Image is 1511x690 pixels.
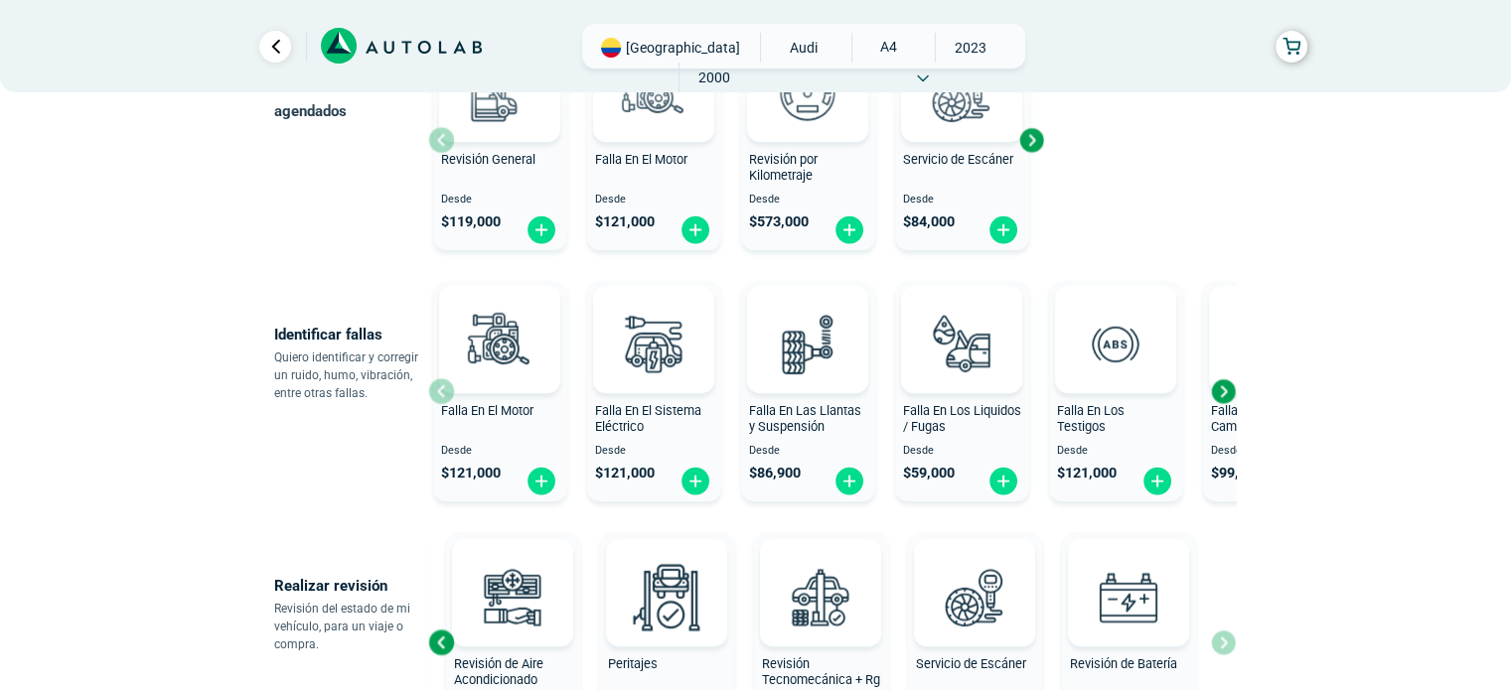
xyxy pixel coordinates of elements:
[526,466,557,496] img: fi_plus-circle2.svg
[426,627,456,657] div: Previous slide
[1226,300,1313,387] img: diagnostic_caja-de-cambios-v3.svg
[1211,465,1263,482] span: $ 99,000
[441,445,559,458] span: Desde
[595,152,687,167] span: Falla En El Motor
[433,281,567,501] button: Falla En El Motor Desde $121,000
[1049,281,1183,501] button: Falla En Los Testigos Desde $121,000
[456,300,543,387] img: diagnostic_engine-v3.svg
[454,656,543,688] span: Revisión de Aire Acondicionado
[595,445,713,458] span: Desde
[833,466,865,496] img: fi_plus-circle2.svg
[769,33,839,63] span: AUDI
[903,194,1021,207] span: Desde
[441,465,501,482] span: $ 121,000
[595,465,655,482] span: $ 121,000
[1057,445,1175,458] span: Desde
[433,30,567,250] button: Revisión General Desde $119,000
[680,214,711,245] img: fi_plus-circle2.svg
[587,281,721,501] button: Falla En El Sistema Eléctrico Desde $121,000
[1211,403,1316,435] span: Falla En La Caja de Cambio
[918,49,1005,136] img: escaner-v3.svg
[1086,290,1145,349] img: AD0BCuuxAAAAAElFTkSuQmCC
[932,290,991,349] img: AD0BCuuxAAAAAElFTkSuQmCC
[623,553,710,640] img: peritaje-v3.svg
[595,403,701,435] span: Falla En El Sistema Eléctrico
[441,194,559,207] span: Desde
[526,214,557,245] img: fi_plus-circle2.svg
[680,63,750,92] span: 2000
[610,49,697,136] img: diagnostic_engine-v3.svg
[791,543,850,603] img: AD0BCuuxAAAAAElFTkSuQmCC
[483,543,542,603] img: AD0BCuuxAAAAAElFTkSuQmCC
[1072,300,1159,387] img: diagnostic_diagnostic_abs-v3.svg
[1070,656,1177,671] span: Revisión de Batería
[1141,466,1173,496] img: fi_plus-circle2.svg
[259,31,291,63] a: Ir al paso anterior
[764,49,851,136] img: revision_por_kilometraje-v3.svg
[749,403,861,435] span: Falla En Las Llantas y Suspensión
[936,33,1006,63] span: 2023
[1016,125,1046,155] div: Next slide
[987,466,1019,496] img: fi_plus-circle2.svg
[1211,445,1329,458] span: Desde
[833,214,865,245] img: fi_plus-circle2.svg
[610,300,697,387] img: diagnostic_bombilla-v3.svg
[1057,465,1117,482] span: $ 121,000
[895,281,1029,501] button: Falla En Los Liquidos / Fugas Desde $59,000
[274,69,428,125] p: Los servicios más agendados
[749,445,867,458] span: Desde
[916,656,1026,671] span: Servicio de Escáner
[918,300,1005,387] img: diagnostic_gota-de-sangre-v3.svg
[762,656,880,688] span: Revisión Tecnomecánica + Rg
[1208,376,1238,406] div: Next slide
[274,348,428,402] p: Quiero identificar y corregir un ruido, humo, vibración, entre otras fallas.
[749,152,818,184] span: Revisión por Kilometraje
[624,290,683,349] img: AD0BCuuxAAAAAElFTkSuQmCC
[931,553,1018,640] img: escaner-v3.svg
[895,30,1029,250] button: Servicio de Escáner Desde $84,000
[274,321,428,348] p: Identificar fallas
[749,213,809,230] span: $ 573,000
[608,656,658,671] span: Peritajes
[1099,543,1158,603] img: AD0BCuuxAAAAAElFTkSuQmCC
[945,543,1004,603] img: AD0BCuuxAAAAAElFTkSuQmCC
[441,403,533,418] span: Falla En El Motor
[764,300,851,387] img: diagnostic_suspension-v3.svg
[1203,281,1337,501] button: Falla En La Caja de Cambio Desde $99,000
[626,38,740,58] span: [GEOGRAPHIC_DATA]
[456,49,543,136] img: revision_general-v3.svg
[441,152,535,167] span: Revisión General
[637,543,696,603] img: AD0BCuuxAAAAAElFTkSuQmCC
[741,30,875,250] button: Revisión por Kilometraje Desde $573,000
[680,466,711,496] img: fi_plus-circle2.svg
[595,194,713,207] span: Desde
[903,465,955,482] span: $ 59,000
[903,403,1021,435] span: Falla En Los Liquidos / Fugas
[470,290,529,349] img: AD0BCuuxAAAAAElFTkSuQmCC
[1085,553,1172,640] img: cambio_bateria-v3.svg
[469,553,556,640] img: aire_acondicionado-v3.svg
[441,213,501,230] span: $ 119,000
[987,214,1019,245] img: fi_plus-circle2.svg
[1057,403,1125,435] span: Falla En Los Testigos
[903,213,955,230] span: $ 84,000
[903,152,1013,167] span: Servicio de Escáner
[852,33,923,61] span: A4
[274,600,428,653] p: Revisión del estado de mi vehículo, para un viaje o compra.
[595,213,655,230] span: $ 121,000
[749,465,801,482] span: $ 86,900
[741,281,875,501] button: Falla En Las Llantas y Suspensión Desde $86,900
[903,445,1021,458] span: Desde
[777,553,864,640] img: revision_tecno_mecanica-v3.svg
[749,194,867,207] span: Desde
[587,30,721,250] button: Falla En El Motor Desde $121,000
[778,290,837,349] img: AD0BCuuxAAAAAElFTkSuQmCC
[274,572,428,600] p: Realizar revisión
[601,38,621,58] img: Flag of COLOMBIA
